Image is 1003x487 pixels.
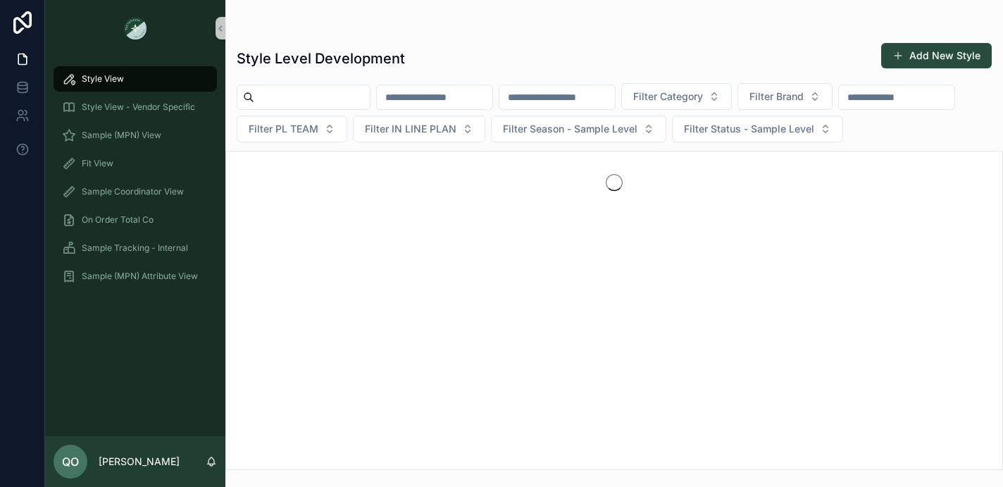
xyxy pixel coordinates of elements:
img: App logo [124,17,147,39]
span: On Order Total Co [82,214,154,226]
a: Style View [54,66,217,92]
a: On Order Total Co [54,207,217,233]
p: [PERSON_NAME] [99,455,180,469]
button: Select Button [237,116,347,142]
button: Add New Style [881,43,992,68]
span: Sample Tracking - Internal [82,242,188,254]
span: Filter Season - Sample Level [503,122,637,136]
button: Select Button [353,116,485,142]
a: Sample (MPN) View [54,123,217,148]
span: Style View - Vendor Specific [82,101,195,113]
h1: Style Level Development [237,49,405,68]
span: QO [62,453,79,470]
button: Select Button [672,116,843,142]
span: Sample (MPN) View [82,130,161,141]
a: Sample Coordinator View [54,179,217,204]
a: Sample (MPN) Attribute View [54,264,217,289]
span: Filter Status - Sample Level [684,122,814,136]
button: Select Button [491,116,666,142]
a: Style View - Vendor Specific [54,94,217,120]
button: Select Button [621,83,732,110]
span: Sample Coordinator View [82,186,184,197]
a: Sample Tracking - Internal [54,235,217,261]
div: scrollable content [45,56,225,307]
span: Fit View [82,158,113,169]
span: Filter PL TEAM [249,122,318,136]
span: Filter IN LINE PLAN [365,122,456,136]
button: Select Button [737,83,833,110]
span: Style View [82,73,124,85]
a: Fit View [54,151,217,176]
span: Filter Category [633,90,703,104]
span: Filter Brand [749,90,804,104]
span: Sample (MPN) Attribute View [82,271,198,282]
